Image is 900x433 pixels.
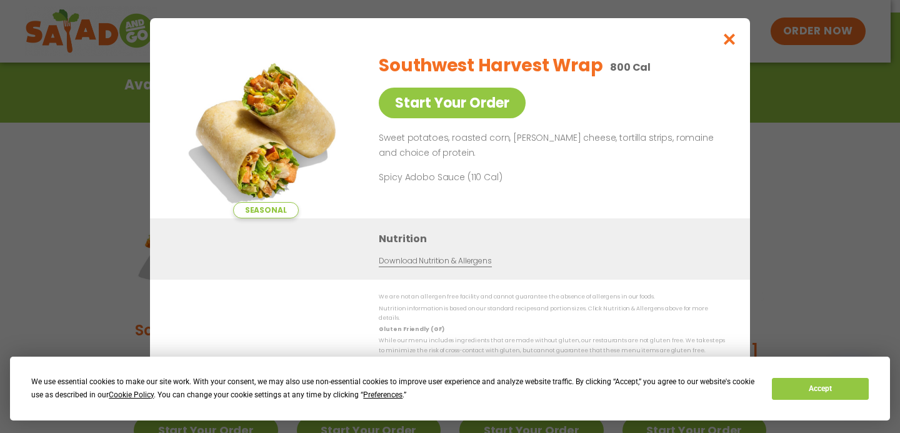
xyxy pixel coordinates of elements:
[31,375,757,402] div: We use essential cookies to make our site work. With your consent, we may also use non-essential ...
[379,53,602,79] h2: Southwest Harvest Wrap
[379,255,491,267] a: Download Nutrition & Allergens
[379,292,725,302] p: We are not an allergen free facility and cannot guarantee the absence of allergens in our foods.
[379,88,526,118] a: Start Your Order
[233,202,299,218] span: Seasonal
[379,304,725,323] p: Nutrition information is based on our standard recipes and portion sizes. Click Nutrition & Aller...
[379,171,610,184] p: Spicy Adobo Sauce (110 Cal)
[10,357,890,420] div: Cookie Consent Prompt
[379,325,444,333] strong: Gluten Friendly (GF)
[379,231,731,247] h3: Nutrition
[772,378,868,400] button: Accept
[178,43,353,218] img: Featured product photo for Southwest Harvest Wrap
[109,390,154,399] span: Cookie Policy
[610,59,651,75] p: 800 Cal
[379,131,720,161] p: Sweet potatoes, roasted corn, [PERSON_NAME] cheese, tortilla strips, romaine and choice of protein.
[379,336,725,355] p: While our menu includes ingredients that are made without gluten, our restaurants are not gluten ...
[363,390,402,399] span: Preferences
[709,18,750,60] button: Close modal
